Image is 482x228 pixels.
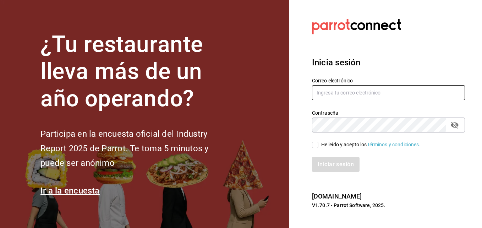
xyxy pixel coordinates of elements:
[40,186,100,196] a: Ir a la encuesta
[312,85,465,100] input: Ingresa tu correo electrónico
[449,119,461,131] button: passwordField
[367,142,421,147] a: Términos y condiciones.
[312,110,465,115] label: Contraseña
[312,78,465,83] label: Correo electrónico
[40,31,232,113] h1: ¿Tu restaurante lleva más de un año operando?
[321,141,421,148] div: He leído y acepto los
[312,192,362,200] a: [DOMAIN_NAME]
[40,127,232,170] h2: Participa en la encuesta oficial del Industry Report 2025 de Parrot. Te toma 5 minutos y puede se...
[312,202,465,209] p: V1.70.7 - Parrot Software, 2025.
[312,56,465,69] h3: Inicia sesión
